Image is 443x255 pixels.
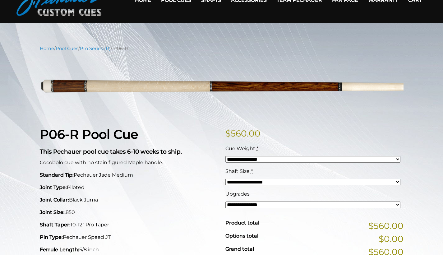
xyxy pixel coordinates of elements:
strong: Joint Type: [40,184,67,190]
strong: Joint Collar: [40,197,69,203]
p: .850 [40,209,218,216]
p: Piloted [40,184,218,191]
a: Pro Series (R) [80,46,111,51]
span: Grand total [225,246,254,252]
strong: Joint Size: [40,209,65,215]
span: Shaft Size [225,168,250,174]
span: Cue Weight [225,146,255,151]
a: Home [40,46,54,51]
abbr: required [251,168,253,174]
bdi: 560.00 [225,128,261,139]
span: Upgrades [225,191,250,197]
span: $ [225,128,231,139]
p: Cocobolo cue with no stain figured Maple handle. [40,159,218,166]
p: Pechauer Speed JT [40,234,218,241]
strong: Shaft Taper: [40,222,71,228]
img: P06-N.png [40,57,404,117]
abbr: required [256,146,258,151]
strong: This Pechauer pool cue takes 6-10 weeks to ship. [40,148,182,155]
span: $560.00 [368,219,404,232]
a: Pool Cues [56,46,78,51]
strong: P06-R Pool Cue [40,127,138,142]
span: $0.00 [379,232,404,245]
span: Options total [225,233,258,239]
p: Pechauer Jade Medium [40,171,218,179]
strong: Ferrule Length: [40,247,79,253]
span: Product total [225,220,259,226]
p: 10-12" Pro Taper [40,221,218,229]
p: Black Juma [40,196,218,204]
strong: Standard Tip: [40,172,74,178]
nav: Breadcrumb [40,45,404,52]
p: 5/8 inch [40,246,218,253]
strong: Pin Type: [40,234,63,240]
